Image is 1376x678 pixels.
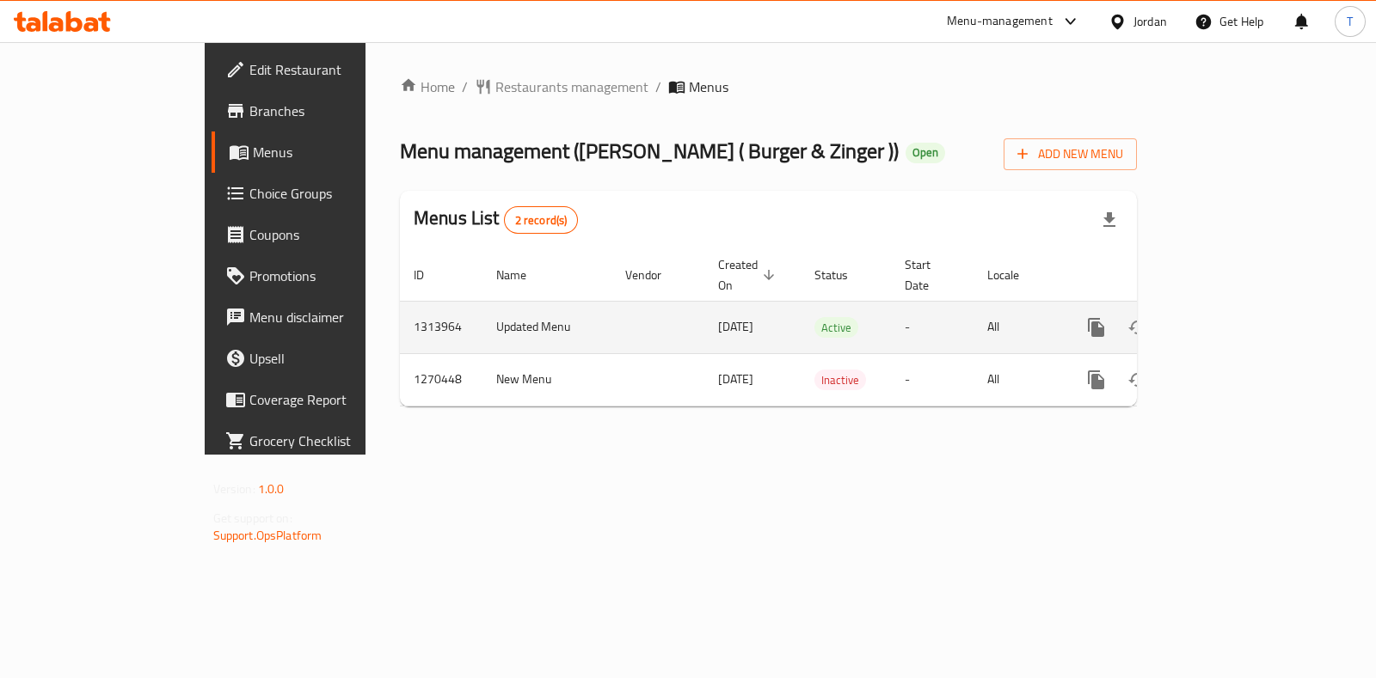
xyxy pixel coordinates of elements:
[213,507,292,529] span: Get support on:
[504,206,579,234] div: Total records count
[947,11,1053,32] div: Menu-management
[905,254,953,296] span: Start Date
[906,145,945,160] span: Open
[906,143,945,163] div: Open
[400,249,1255,406] table: enhanced table
[249,431,421,451] span: Grocery Checklist
[249,266,421,286] span: Promotions
[213,478,255,500] span: Version:
[655,76,661,97] li: /
[974,353,1062,406] td: All
[482,353,611,406] td: New Menu
[987,265,1041,285] span: Locale
[253,142,421,162] span: Menus
[505,212,578,229] span: 2 record(s)
[1089,199,1130,241] div: Export file
[212,255,434,296] a: Promotions
[249,224,421,245] span: Coupons
[1347,12,1353,31] span: T
[258,478,285,500] span: 1.0.0
[400,131,899,170] span: Menu management ( [PERSON_NAME] ( Burger & Zinger ) )
[249,101,421,121] span: Branches
[1133,12,1167,31] div: Jordan
[249,307,421,327] span: Menu disclaimer
[718,254,780,296] span: Created On
[212,90,434,131] a: Branches
[1076,307,1117,348] button: more
[400,76,1137,97] nav: breadcrumb
[212,49,434,90] a: Edit Restaurant
[414,205,578,234] h2: Menus List
[249,183,421,204] span: Choice Groups
[475,76,648,97] a: Restaurants management
[1062,249,1255,302] th: Actions
[212,379,434,420] a: Coverage Report
[482,301,611,353] td: Updated Menu
[625,265,684,285] span: Vendor
[718,368,753,390] span: [DATE]
[462,76,468,97] li: /
[1017,144,1123,165] span: Add New Menu
[414,265,446,285] span: ID
[400,301,482,353] td: 1313964
[891,301,974,353] td: -
[814,265,870,285] span: Status
[212,214,434,255] a: Coupons
[1117,307,1158,348] button: Change Status
[400,353,482,406] td: 1270448
[249,389,421,410] span: Coverage Report
[249,348,421,369] span: Upsell
[814,370,866,390] span: Inactive
[1004,138,1137,170] button: Add New Menu
[814,317,858,338] div: Active
[213,524,322,547] a: Support.OpsPlatform
[689,76,728,97] span: Menus
[496,265,549,285] span: Name
[974,301,1062,353] td: All
[1076,359,1117,400] button: more
[212,173,434,214] a: Choice Groups
[814,370,866,390] div: Inactive
[1117,359,1158,400] button: Change Status
[718,315,753,338] span: [DATE]
[249,59,421,80] span: Edit Restaurant
[891,353,974,406] td: -
[212,131,434,173] a: Menus
[495,76,648,97] span: Restaurants management
[212,338,434,379] a: Upsell
[212,420,434,461] a: Grocery Checklist
[212,296,434,338] a: Menu disclaimer
[814,318,858,338] span: Active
